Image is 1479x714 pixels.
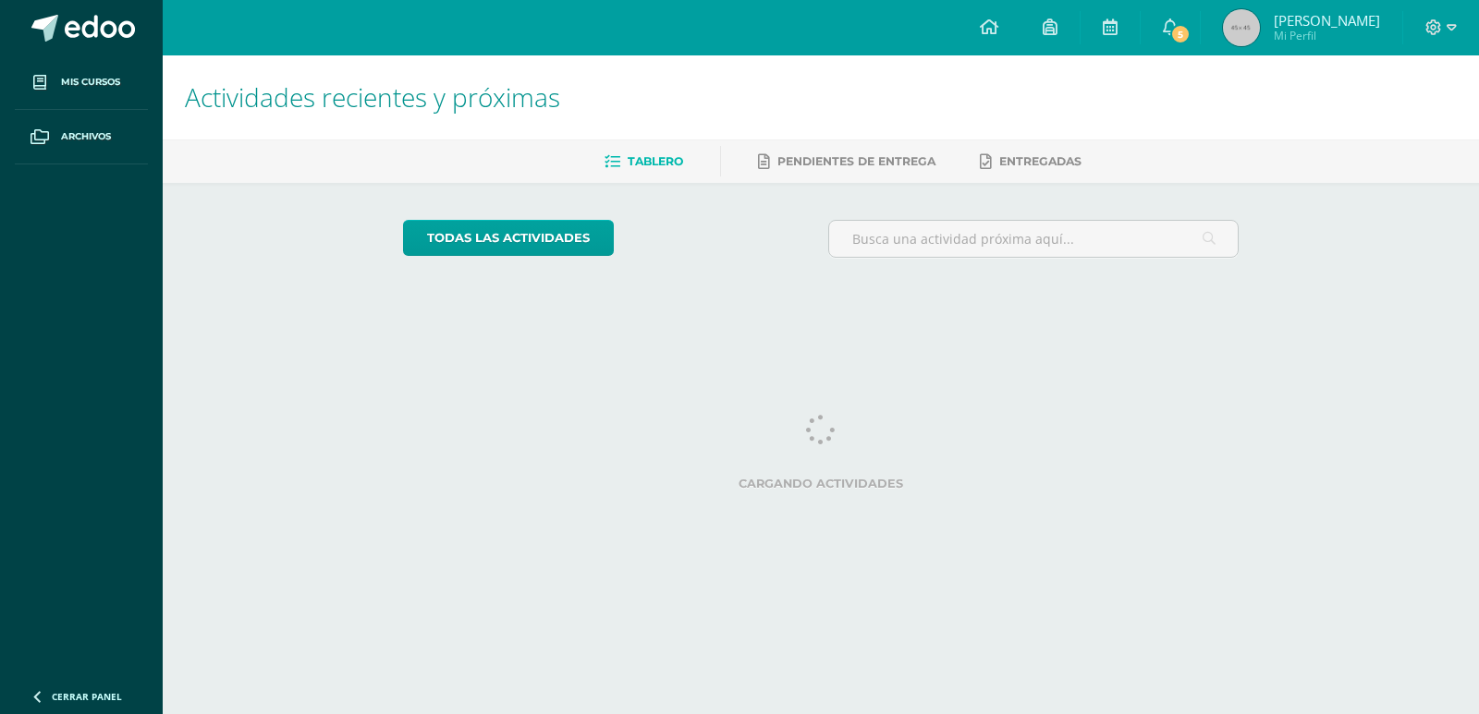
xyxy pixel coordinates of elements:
span: 5 [1170,24,1191,44]
a: Entregadas [980,147,1082,176]
span: Pendientes de entrega [777,154,935,168]
span: Cerrar panel [52,690,122,703]
span: [PERSON_NAME] [1274,11,1380,30]
a: Mis cursos [15,55,148,110]
span: Actividades recientes y próximas [185,79,560,115]
span: Entregadas [999,154,1082,168]
label: Cargando actividades [403,477,1240,490]
a: Tablero [605,147,683,176]
input: Busca una actividad próxima aquí... [829,221,1239,257]
a: Archivos [15,110,148,164]
span: Mis cursos [61,75,120,90]
span: Mi Perfil [1274,28,1380,43]
span: Tablero [628,154,683,168]
a: todas las Actividades [403,220,614,256]
a: Pendientes de entrega [758,147,935,176]
img: 45x45 [1223,9,1260,46]
span: Archivos [61,129,111,144]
